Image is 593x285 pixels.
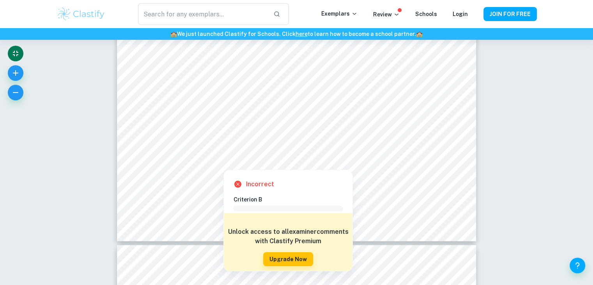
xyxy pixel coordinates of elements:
[263,252,313,266] button: Upgrade Now
[416,31,423,37] span: 🏫
[233,195,349,204] h6: Criterion B
[246,180,274,189] h6: Incorrect
[57,6,106,22] img: Clastify logo
[228,227,349,246] h6: Unlock access to all examiner comments with Clastify Premium
[2,30,591,38] h6: We just launched Clastify for Schools. Click to learn how to become a school partner.
[321,9,358,18] p: Exemplars
[453,11,468,17] a: Login
[415,11,437,17] a: Schools
[296,31,308,37] a: here
[483,7,537,21] button: JOIN FOR FREE
[138,3,267,25] input: Search for any exemplars...
[8,46,23,61] button: Exit fullscreen
[373,10,400,19] p: Review
[570,258,585,273] button: Help and Feedback
[170,31,177,37] span: 🏫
